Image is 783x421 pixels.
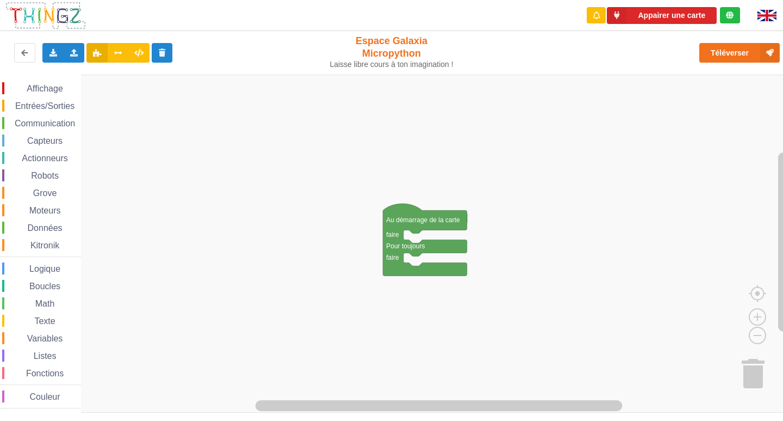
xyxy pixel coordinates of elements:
button: Téléverser [699,43,780,63]
span: Fonctions [24,369,65,378]
span: Texte [33,316,57,326]
text: Pour toujours [386,242,425,250]
span: Robots [29,171,60,180]
span: Listes [32,351,58,361]
span: Actionneurs [20,154,70,163]
span: Capteurs [26,136,64,145]
span: Entrées/Sorties [14,101,76,111]
span: Communication [13,119,77,128]
button: Appairer une carte [607,7,717,24]
text: Au démarrage de la carte [386,216,460,224]
span: Affichage [25,84,64,93]
span: Boucles [28,282,62,291]
img: gb.png [757,10,776,21]
span: Grove [32,188,59,198]
div: Tu es connecté au serveur de création de Thingz [720,7,740,23]
span: Math [34,299,57,308]
span: Logique [28,264,62,273]
span: Données [26,223,64,233]
span: Kitronik [29,241,61,250]
div: Espace Galaxia Micropython [325,35,458,69]
text: faire [386,231,399,239]
span: Variables [26,334,65,343]
img: thingz_logo.png [5,1,86,30]
div: Laisse libre cours à ton imagination ! [325,60,458,69]
span: Couleur [28,392,62,401]
text: faire [386,254,399,261]
span: Moteurs [28,206,63,215]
